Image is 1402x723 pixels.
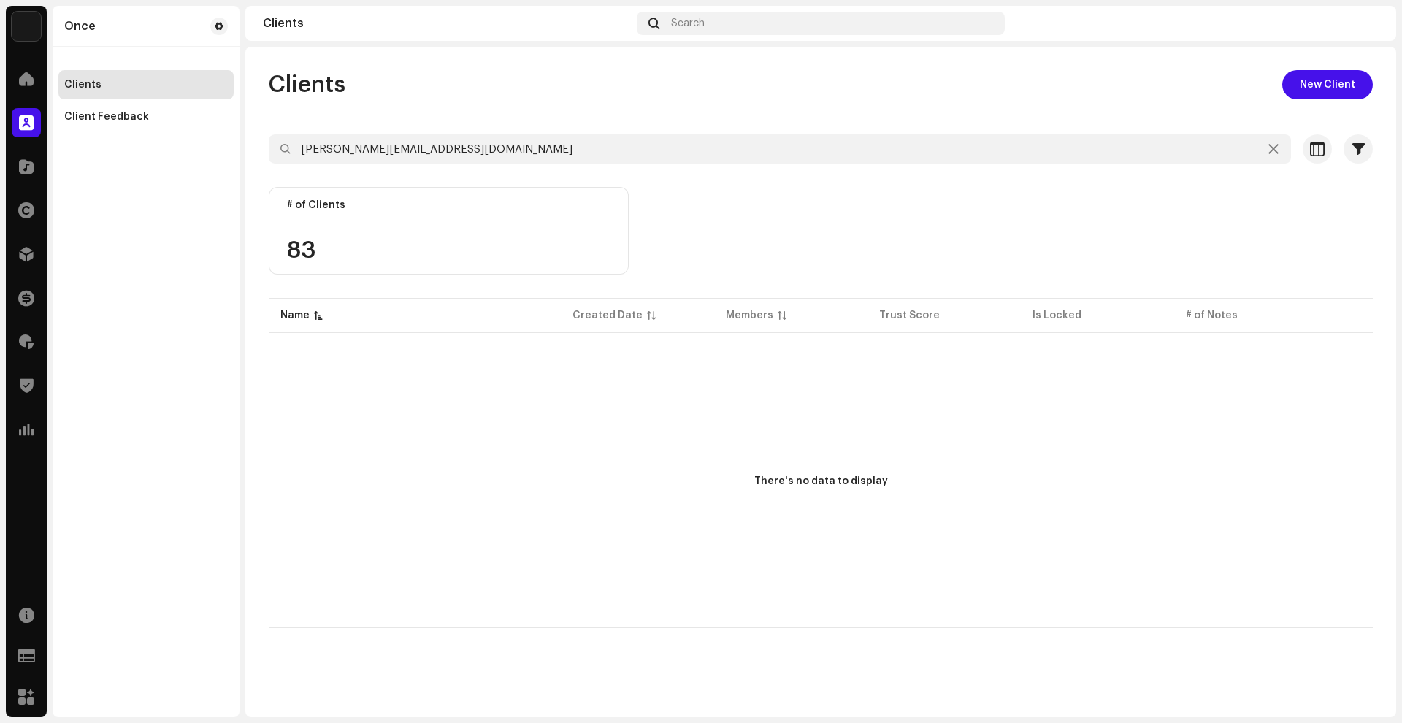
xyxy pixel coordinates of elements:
img: 3c15539d-cd2b-4772-878f-6f4a7d7ba8c3 [12,12,41,41]
button: New Client [1282,70,1373,99]
div: Client Feedback [64,111,149,123]
span: New Client [1300,70,1355,99]
div: Clients [64,79,101,91]
div: Clients [263,18,631,29]
input: Search [269,134,1291,164]
div: There's no data to display [754,474,888,489]
img: 47cee0b4-327a-46a5-a73e-5de2c09caa83 [1355,12,1379,35]
div: # of Clients [287,199,610,211]
re-m-nav-item: Clients [58,70,234,99]
div: Once [64,20,96,32]
span: Search [671,18,705,29]
re-o-card-value: # of Clients [269,187,629,275]
span: Clients [269,70,345,99]
re-m-nav-item: Client Feedback [58,102,234,131]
